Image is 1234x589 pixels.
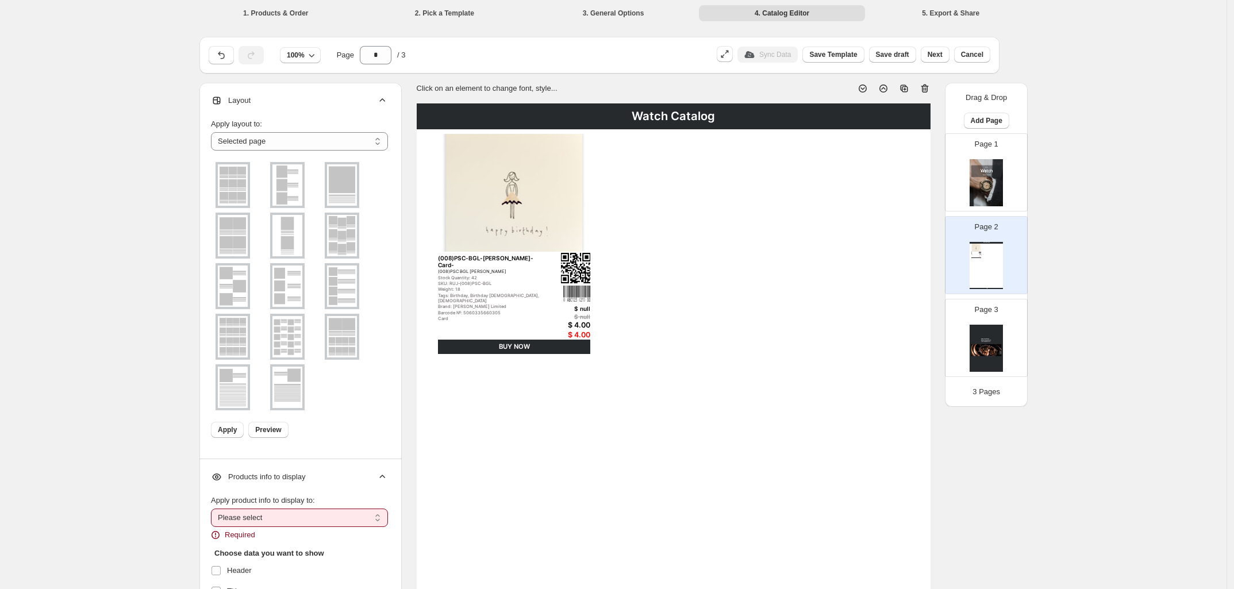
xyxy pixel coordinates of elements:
div: BUY NOW [971,257,981,259]
img: g1x3v2 [218,265,248,307]
button: Next [921,47,949,63]
p: Page 2 [975,221,998,233]
div: Barcode №: 5060335660305 [438,310,543,315]
img: barcode [979,254,981,255]
div: $ 4.00 [978,256,981,257]
span: Layout [211,95,251,106]
div: $ 4.00 [536,321,590,329]
img: qrcode [561,253,590,283]
div: $ 4.00 [978,257,981,257]
img: g1x3v3 [272,265,302,307]
div: Brand: [PERSON_NAME] Limited [438,304,543,309]
span: 100% [287,51,305,60]
p: Page 3 [975,304,998,315]
button: Apply [211,422,244,438]
div: Page 2Watch CatalogprimaryImageqrcodebarcode(008)PSC-BGL-[PERSON_NAME]-Card-(008)PSC BGL [PERSON_... [945,216,1028,294]
p: Page 1 [975,138,998,150]
div: Weight: 18 [438,287,543,292]
div: Page 1cover page [945,133,1028,211]
div: $ null [536,313,590,320]
div: SKU: RUJ-(008)PSC-BGL [438,281,543,286]
div: Card [971,255,978,256]
img: cover page [970,325,1003,372]
p: 3 Pages [972,386,1000,398]
img: g1x1v1 [327,164,357,206]
img: primaryImage [438,134,590,252]
p: Click on an element to change font, style... [417,83,558,94]
div: Watch Catalog [417,103,931,129]
img: g2x5v1 [272,316,302,357]
span: Header [227,565,252,576]
img: barcode [563,285,590,302]
img: cover page [970,159,1003,206]
p: Drag & Drop [966,92,1007,103]
img: g1x1v3 [272,367,302,408]
span: Cancel [961,50,983,59]
span: Save Template [809,50,857,59]
div: Watch Catalog | Page undefined [970,288,1003,289]
img: g4x4v1 [218,316,248,357]
span: Apply layout to: [211,120,262,128]
span: Products info to display [211,471,305,483]
span: Apply product info to display to: [211,496,315,505]
button: Add Page [964,113,1009,129]
img: g1x3v1 [272,164,302,206]
span: Next [928,50,943,59]
div: (008)PSC-BGL-[PERSON_NAME]-Card- [438,255,543,268]
div: (008)PSC BGL [PERSON_NAME] [438,269,543,274]
button: Save draft [869,47,916,63]
span: Add Page [971,116,1002,125]
div: $ 4.00 [536,330,590,339]
div: Page 3cover page [945,299,1028,377]
span: Required [225,529,255,541]
img: primaryImage [971,244,981,251]
img: g3x3v2 [327,215,357,256]
img: qrcode [979,252,981,253]
img: g2x1_4x2v1 [327,316,357,357]
div: Tags: Birthday, Birthday [DEMOGRAPHIC_DATA], [DEMOGRAPHIC_DATA] [438,293,543,303]
img: g3x3v1 [218,164,248,206]
button: Preview [248,422,288,438]
span: Page [337,49,354,61]
img: g1x1v2 [218,367,248,408]
img: g1x2v1 [272,215,302,256]
h2: Choose data you want to show [214,548,381,559]
span: Save draft [876,50,909,59]
span: Apply [218,425,237,434]
div: BUY NOW [438,340,590,354]
img: g1x4v1 [327,265,357,307]
img: g2x2v1 [218,215,248,256]
button: Cancel [954,47,990,63]
span: / 3 [397,49,405,61]
div: Card [438,316,543,321]
span: Preview [255,425,281,434]
div: $ null [536,305,590,312]
div: Watch Catalog [970,242,1003,244]
button: 100% [280,47,321,63]
div: Stock Quantity: 42 [438,275,543,280]
button: Save Template [802,47,864,63]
